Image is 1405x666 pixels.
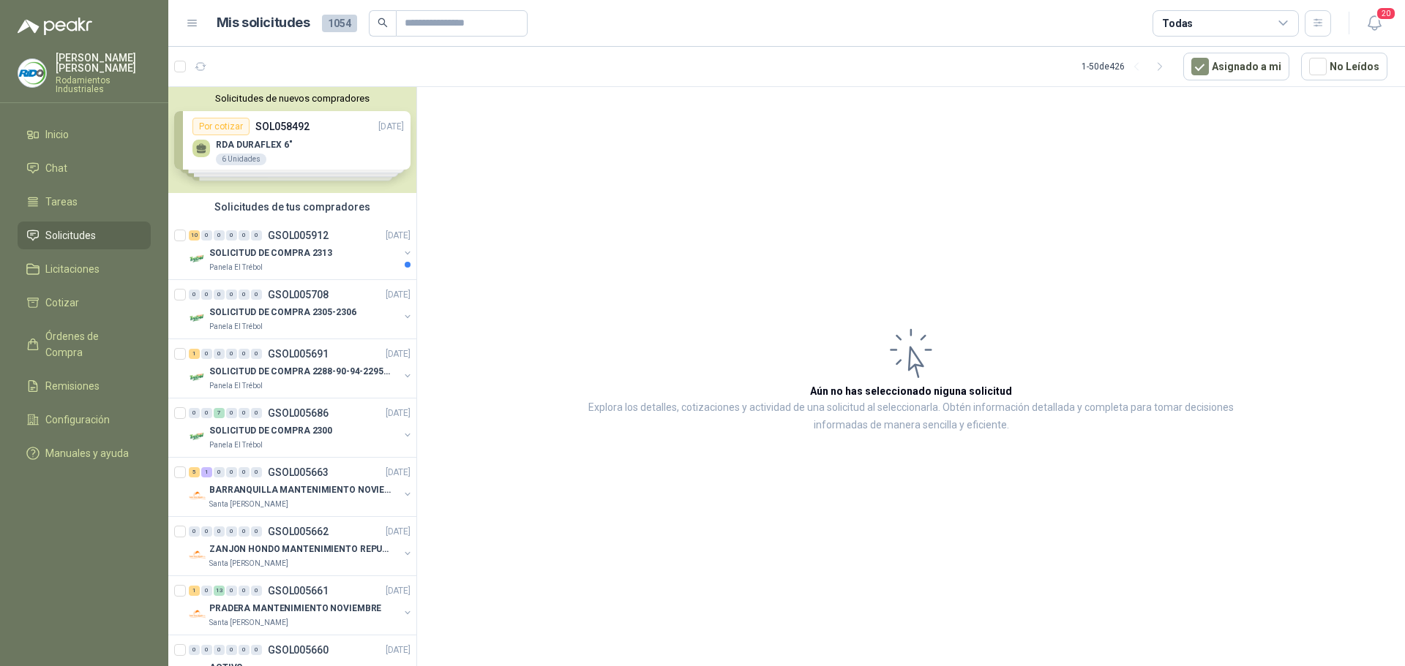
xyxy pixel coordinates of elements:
div: 0 [226,230,237,241]
p: Santa [PERSON_NAME] [209,558,288,569]
img: Company Logo [18,59,46,87]
div: 0 [251,290,262,300]
div: 10 [189,230,200,241]
img: Company Logo [189,250,206,268]
div: 0 [239,230,250,241]
a: 1 0 13 0 0 0 GSOL005661[DATE] Company LogoPRADERA MANTENIMIENTO NOVIEMBRESanta [PERSON_NAME] [189,582,413,629]
div: 0 [251,526,262,537]
p: SOLICITUD DE COMPRA 2313 [209,246,332,260]
div: 5 [189,467,200,477]
p: [PERSON_NAME] [PERSON_NAME] [56,53,151,73]
div: 0 [201,526,212,537]
div: 0 [226,408,237,418]
div: 0 [189,408,200,418]
div: 0 [189,290,200,300]
div: 0 [239,408,250,418]
img: Company Logo [189,605,206,623]
div: 0 [214,349,225,359]
div: 0 [239,586,250,596]
div: Todas [1162,15,1193,31]
img: Company Logo [189,368,206,386]
span: Manuales y ayuda [45,445,129,461]
div: 0 [251,230,262,241]
button: No Leídos [1301,53,1387,80]
p: SOLICITUD DE COMPRA 2300 [209,424,332,438]
p: [DATE] [386,643,411,657]
a: Licitaciones [18,255,151,283]
p: GSOL005912 [268,230,329,241]
a: Manuales y ayuda [18,439,151,467]
div: 0 [214,290,225,300]
p: GSOL005663 [268,467,329,477]
a: 10 0 0 0 0 0 GSOL005912[DATE] Company LogoSOLICITUD DE COMPRA 2313Panela El Trébol [189,227,413,273]
div: 0 [251,408,262,418]
span: 20 [1376,7,1396,20]
p: [DATE] [386,229,411,243]
a: Tareas [18,188,151,216]
p: Explora los detalles, cotizaciones y actividad de una solicitud al seleccionarla. Obtén informaci... [563,399,1259,434]
p: Panela El Trébol [209,262,263,273]
div: 0 [226,467,237,477]
button: 20 [1361,10,1387,37]
span: 1054 [322,15,357,32]
a: 5 1 0 0 0 0 GSOL005663[DATE] Company LogoBARRANQUILLA MANTENIMIENTO NOVIEMBRESanta [PERSON_NAME] [189,463,413,510]
a: Inicio [18,121,151,148]
div: 0 [239,526,250,537]
p: Panela El Trébol [209,380,263,392]
p: GSOL005691 [268,349,329,359]
span: Órdenes de Compra [45,328,137,360]
div: 0 [226,526,237,537]
a: Solicitudes [18,222,151,249]
div: 0 [189,526,200,537]
span: Licitaciones [45,261,100,277]
button: Asignado a mi [1183,53,1289,80]
span: Remisiones [45,378,100,394]
p: SOLICITUD DE COMPRA 2305-2306 [209,306,356,319]
a: Cotizar [18,289,151,317]
div: 1 [201,467,212,477]
div: 13 [214,586,225,596]
a: 0 0 0 0 0 0 GSOL005708[DATE] Company LogoSOLICITUD DE COMPRA 2305-2306Panela El Trébol [189,286,413,333]
p: [DATE] [386,288,411,302]
span: Chat [45,160,67,176]
p: ZANJON HONDO MANTENIMIENTO REPUESTOS [209,542,391,556]
div: 0 [251,467,262,477]
span: Cotizar [45,295,79,311]
div: 0 [201,290,212,300]
p: GSOL005662 [268,526,329,537]
div: 0 [226,586,237,596]
div: 1 [189,349,200,359]
div: 0 [201,645,212,655]
img: Company Logo [189,428,206,445]
p: Santa [PERSON_NAME] [209,617,288,629]
div: 0 [214,230,225,241]
div: 1 [189,586,200,596]
button: Solicitudes de nuevos compradores [174,93,411,104]
p: BARRANQUILLA MANTENIMIENTO NOVIEMBRE [209,483,391,497]
div: Solicitudes de nuevos compradoresPor cotizarSOL058492[DATE] RDA DURAFLEX 6"6 UnidadesPor cotizarS... [168,87,416,193]
h1: Mis solicitudes [217,12,310,34]
img: Logo peakr [18,18,92,35]
p: Panela El Trébol [209,321,263,333]
div: 0 [189,645,200,655]
div: 0 [201,349,212,359]
div: 0 [214,645,225,655]
a: Remisiones [18,372,151,400]
div: 1 - 50 de 426 [1082,55,1172,78]
div: 0 [251,586,262,596]
p: [DATE] [386,525,411,539]
img: Company Logo [189,546,206,564]
p: SOLICITUD DE COMPRA 2288-90-94-2295-96-2301-02-04 [209,365,391,379]
div: 7 [214,408,225,418]
div: 0 [239,467,250,477]
div: 0 [226,645,237,655]
p: Santa [PERSON_NAME] [209,499,288,510]
div: 0 [226,290,237,300]
a: Chat [18,154,151,182]
div: 0 [239,349,250,359]
p: GSOL005686 [268,408,329,418]
div: 0 [239,645,250,655]
p: GSOL005660 [268,645,329,655]
div: 0 [214,526,225,537]
p: [DATE] [386,584,411,598]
